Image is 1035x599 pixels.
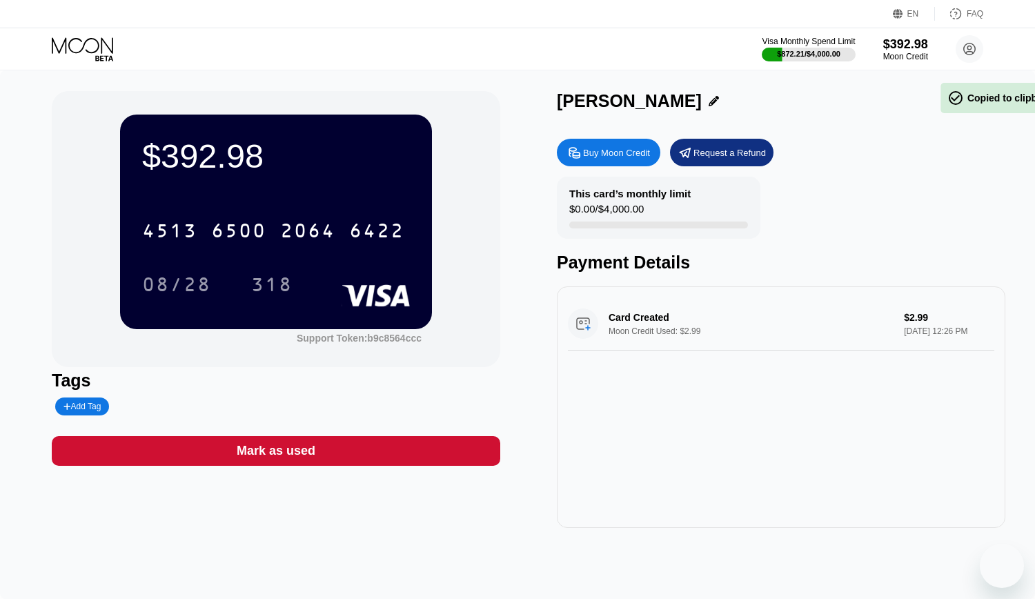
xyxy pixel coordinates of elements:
[907,9,919,19] div: EN
[557,91,702,111] div: [PERSON_NAME]
[211,222,266,244] div: 6500
[132,267,221,302] div: 08/28
[670,139,773,166] div: Request a Refund
[777,50,840,58] div: $872.21 / $4,000.00
[967,9,983,19] div: FAQ
[557,253,1005,273] div: Payment Details
[569,188,691,199] div: This card’s monthly limit
[142,137,410,175] div: $392.98
[134,213,413,248] div: 4513650020646422
[52,436,500,466] div: Mark as used
[883,37,928,61] div: $392.98Moon Credit
[349,222,404,244] div: 6422
[251,275,293,297] div: 318
[762,37,855,46] div: Visa Monthly Spend Limit
[883,37,928,52] div: $392.98
[557,139,660,166] div: Buy Moon Credit
[947,90,964,106] span: 
[569,203,644,222] div: $0.00 / $4,000.00
[297,333,422,344] div: Support Token:b9c8564ccc
[883,52,928,61] div: Moon Credit
[52,371,500,391] div: Tags
[55,397,109,415] div: Add Tag
[762,37,855,61] div: Visa Monthly Spend Limit$872.21/$4,000.00
[142,275,211,297] div: 08/28
[237,443,315,459] div: Mark as used
[583,147,650,159] div: Buy Moon Credit
[241,267,303,302] div: 318
[693,147,766,159] div: Request a Refund
[893,7,935,21] div: EN
[297,333,422,344] div: Support Token: b9c8564ccc
[980,544,1024,588] iframe: Button to launch messaging window
[142,222,197,244] div: 4513
[63,402,101,411] div: Add Tag
[935,7,983,21] div: FAQ
[280,222,335,244] div: 2064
